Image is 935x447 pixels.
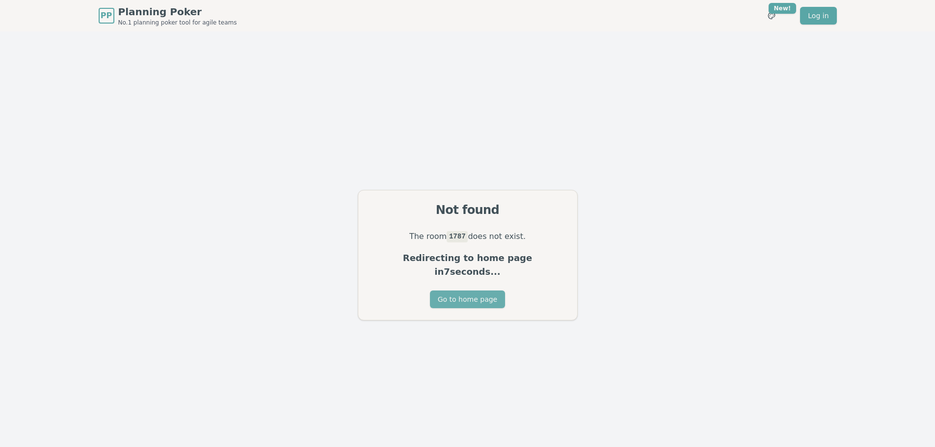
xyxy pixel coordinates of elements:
button: New! [763,7,780,25]
span: PP [101,10,112,22]
div: New! [769,3,797,14]
div: Not found [370,202,565,218]
a: Log in [800,7,836,25]
p: Redirecting to home page in 7 seconds... [370,251,565,279]
span: Planning Poker [118,5,237,19]
span: No.1 planning poker tool for agile teams [118,19,237,26]
button: Go to home page [430,290,505,308]
a: PPPlanning PokerNo.1 planning poker tool for agile teams [99,5,237,26]
p: The room does not exist. [370,230,565,243]
code: 1787 [447,231,468,242]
